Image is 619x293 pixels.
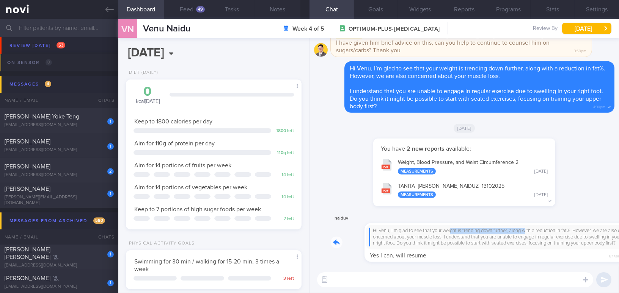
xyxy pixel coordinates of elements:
div: Measurements [398,168,436,175]
div: 1 [107,280,114,286]
span: 4:30pm [593,103,605,110]
button: TANITA_[PERSON_NAME] NAIDUZ_13102025 Measurements [DATE] [377,178,551,202]
div: Messages from Archived [8,216,107,226]
div: 1 [107,118,114,125]
strong: Week 4 of 5 [292,25,324,33]
div: 0 [134,85,162,98]
div: [EMAIL_ADDRESS][DOMAIN_NAME] [5,172,114,178]
span: Aim for 110g of protein per day [134,140,215,146]
div: 1 [107,35,114,41]
div: 3 left [275,276,294,282]
div: [PERSON_NAME][EMAIL_ADDRESS][DOMAIN_NAME] [5,195,114,206]
div: 1 [107,251,114,257]
div: Messages [8,79,53,89]
div: 1800 left [275,128,294,134]
span: Keep to 1800 calories per day [134,118,212,125]
strong: 2 new reports [405,146,446,152]
div: 7 left [275,216,294,222]
div: On sensor [5,58,54,68]
div: Chats [88,229,118,245]
span: Hi Venu, I’m glad to see that your weight is trending down further, along with a reduction in fat... [350,65,605,79]
div: 14 left [275,172,294,178]
button: [DATE] [562,23,611,34]
div: Chats [88,93,118,108]
div: 110 g left [275,150,294,156]
span: Venu Naidu [143,24,191,33]
div: kcal [DATE] [134,85,162,105]
div: 14 left [275,194,294,200]
span: Swimming for 30 min / walking for 15-20 min, 3 times a week [134,259,279,272]
span: 580 [93,217,105,224]
span: OPTIMUM-PLUS-[MEDICAL_DATA] [349,25,440,33]
span: Keep to 7 portions of high sugar foods per week [134,206,261,212]
div: 49 [196,6,205,12]
span: 4 [45,81,51,87]
span: I understand that you are unable to engage in regular exercise due to swelling in your right foot... [350,88,603,109]
span: I have given him brief advice on this, can you help to continue to counsel him on sugars/carbs? T... [336,40,550,53]
div: [EMAIL_ADDRESS][DOMAIN_NAME] [5,147,114,153]
span: [PERSON_NAME] [5,275,50,281]
span: [PERSON_NAME] Yoke Teng [5,114,79,120]
span: [DATE] [454,124,475,133]
div: [EMAIL_ADDRESS][DOMAIN_NAME] [5,263,114,268]
button: Weight, Blood Pressure, and Waist Circumference 2 Measurements [DATE] [377,154,551,178]
span: [PERSON_NAME] [5,186,50,192]
div: Measurements [398,192,436,198]
span: [PERSON_NAME] [PERSON_NAME] [5,246,50,260]
div: Diet (Daily) [126,70,158,76]
span: Aim for 14 portions of vegetables per week [134,184,247,190]
div: [DATE] [534,169,548,175]
span: [PERSON_NAME] [5,139,50,145]
div: [EMAIL_ADDRESS][DOMAIN_NAME] [5,284,114,290]
div: [EMAIL_ADDRESS][DOMAIN_NAME] [5,39,114,45]
div: [DATE] [534,192,548,198]
div: 1 [107,143,114,150]
p: You have available: [381,145,548,153]
span: [PERSON_NAME] [5,164,50,170]
div: naiduv [331,214,614,223]
span: Review By [533,25,558,32]
div: 2 [107,168,114,175]
div: TANITA_ [PERSON_NAME] NAIDUZ_ 13102025 [398,183,548,198]
div: [EMAIL_ADDRESS][DOMAIN_NAME] [5,122,114,128]
span: 0 [46,59,52,65]
div: Weight, Blood Pressure, and Waist Circumference 2 [398,159,548,175]
span: 3:59pm [574,47,586,54]
div: VN [113,14,142,44]
div: 1 [107,190,114,197]
span: Aim for 14 portions of fruits per week [134,162,231,168]
div: Physical Activity Goals [126,241,195,246]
